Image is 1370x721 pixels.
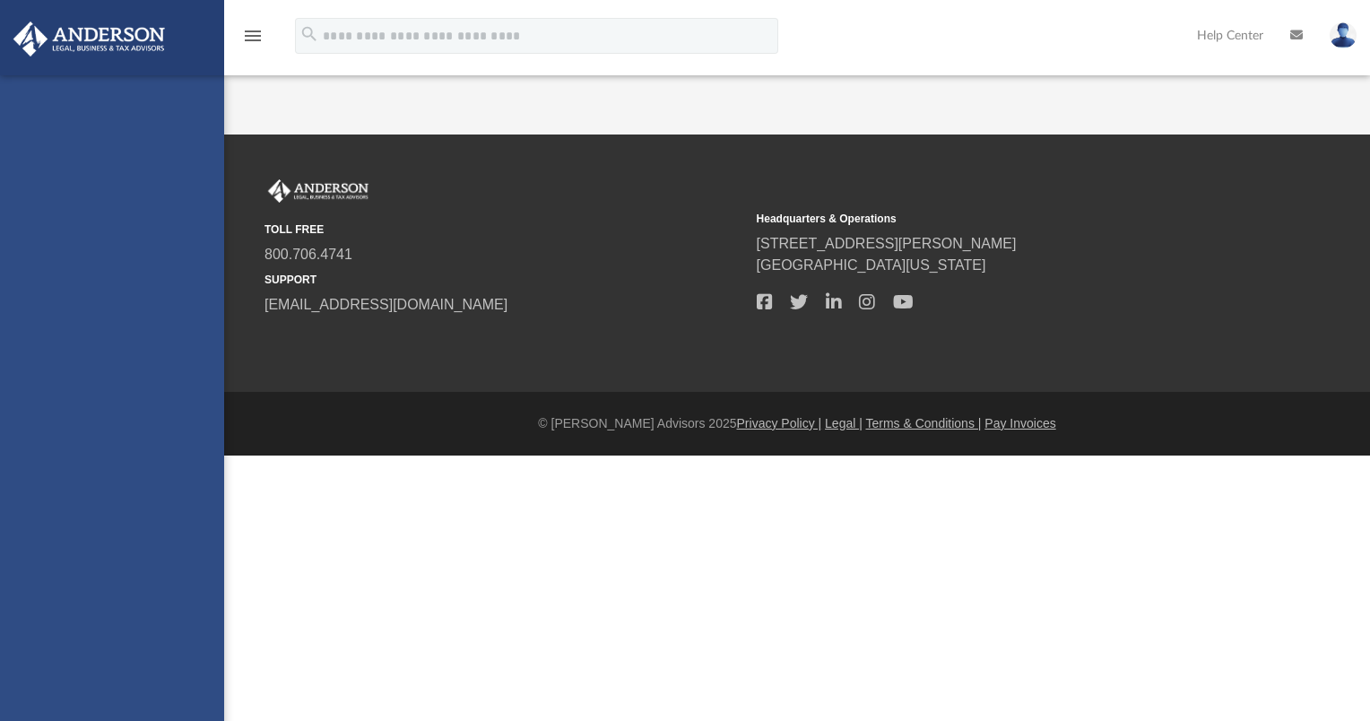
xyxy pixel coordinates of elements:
a: [STREET_ADDRESS][PERSON_NAME] [757,236,1017,251]
a: Privacy Policy | [737,416,822,430]
img: Anderson Advisors Platinum Portal [8,22,170,56]
i: menu [242,25,264,47]
a: Pay Invoices [984,416,1055,430]
a: [EMAIL_ADDRESS][DOMAIN_NAME] [264,297,507,312]
small: Headquarters & Operations [757,211,1236,227]
a: menu [242,34,264,47]
small: SUPPORT [264,272,744,288]
a: Legal | [825,416,863,430]
i: search [299,24,319,44]
a: [GEOGRAPHIC_DATA][US_STATE] [757,257,986,273]
img: User Pic [1330,22,1357,48]
img: Anderson Advisors Platinum Portal [264,179,372,203]
a: 800.706.4741 [264,247,352,262]
div: © [PERSON_NAME] Advisors 2025 [224,414,1370,433]
a: Terms & Conditions | [866,416,982,430]
small: TOLL FREE [264,222,744,238]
